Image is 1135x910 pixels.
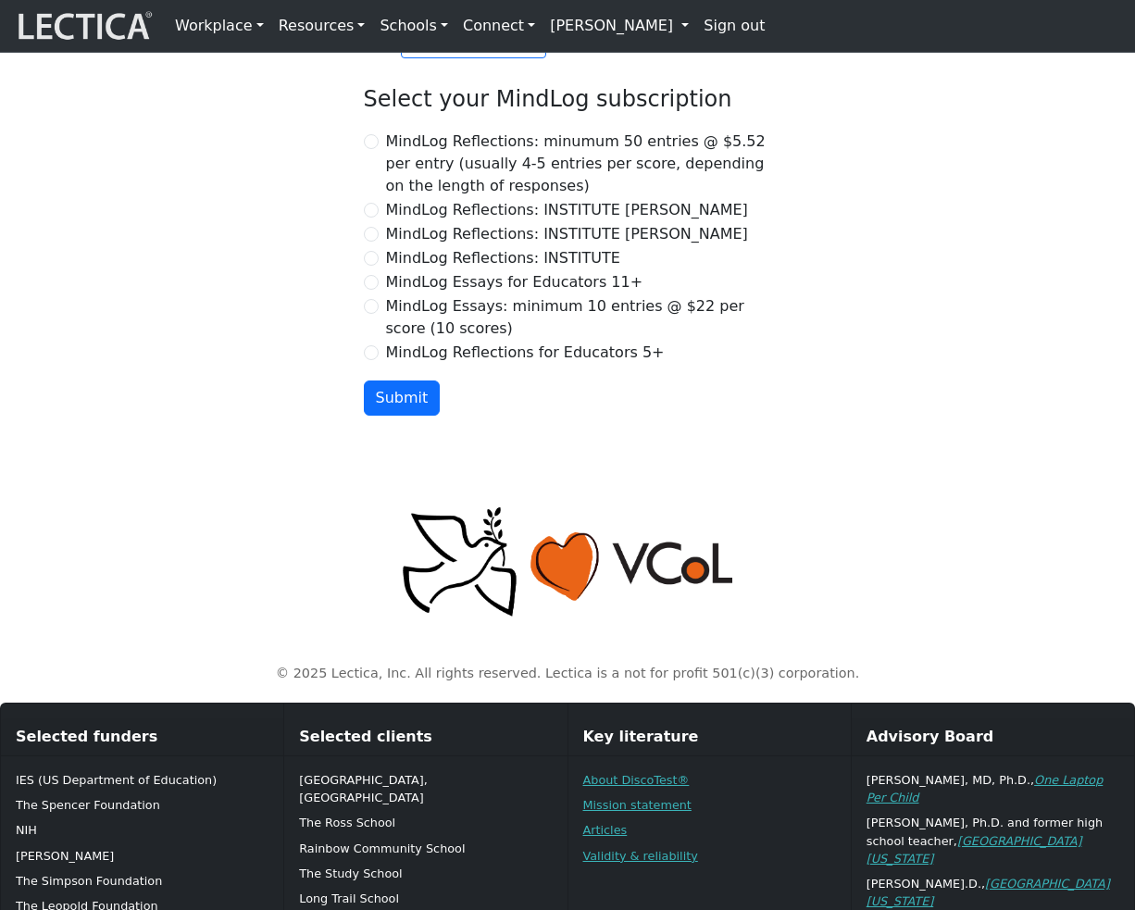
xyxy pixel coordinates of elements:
[168,7,271,44] a: Workplace
[386,271,643,293] label: MindLog Essays for Educators 11+
[696,7,772,44] a: Sign out
[568,718,851,756] div: Key literature
[16,872,268,890] p: The Simpson Foundation
[299,890,552,907] p: Long Trail School
[386,199,748,221] label: MindLog Reflections: INSTITUTE [PERSON_NAME]
[364,380,441,416] button: Submit
[583,823,628,837] a: Articles
[364,82,772,116] legend: Select your MindLog subscription
[455,7,543,44] a: Connect
[386,342,665,364] label: MindLog Reflections for Educators 5+
[284,718,567,756] div: Selected clients
[867,834,1082,866] a: [GEOGRAPHIC_DATA][US_STATE]
[1,718,283,756] div: Selected funders
[372,7,455,44] a: Schools
[583,849,698,863] a: Validity & reliability
[867,875,1119,910] p: [PERSON_NAME].D.,
[543,7,696,44] a: [PERSON_NAME]
[867,877,1110,908] a: [GEOGRAPHIC_DATA][US_STATE]
[51,664,1084,684] p: © 2025 Lectica, Inc. All rights reserved. Lectica is a not for profit 501(c)(3) corporation.
[867,771,1119,806] p: [PERSON_NAME], MD, Ph.D.,
[299,840,552,857] p: Rainbow Community School
[16,771,268,789] p: IES (US Department of Education)
[386,247,620,269] label: MindLog Reflections: INSTITUTE
[386,131,772,197] label: MindLog Reflections: minumum 50 entries @ $5.52 per entry (usually 4-5 entries per score, dependi...
[16,821,268,839] p: NIH
[299,814,552,831] p: The Ross School
[16,847,268,865] p: [PERSON_NAME]
[386,295,772,340] label: MindLog Essays: minimum 10 entries @ $22 per score (10 scores)
[16,796,268,814] p: The Spencer Foundation
[14,8,153,44] img: lecticalive
[867,814,1119,867] p: [PERSON_NAME], Ph.D. and former high school teacher,
[397,505,738,620] img: Peace, love, VCoL
[299,771,552,806] p: [GEOGRAPHIC_DATA], [GEOGRAPHIC_DATA]
[386,223,748,245] label: MindLog Reflections: INSTITUTE [PERSON_NAME]
[852,718,1134,756] div: Advisory Board
[583,773,690,787] a: About DiscoTest®
[299,865,552,882] p: The Study School
[271,7,373,44] a: Resources
[583,798,692,812] a: Mission statement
